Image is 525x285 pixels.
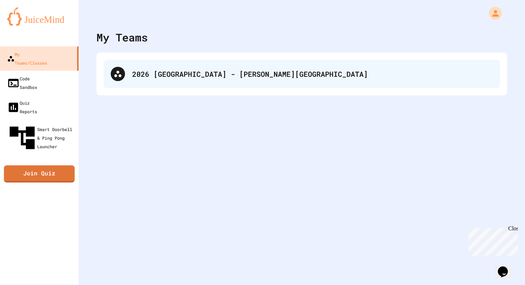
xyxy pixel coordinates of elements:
div: Quiz Reports [7,99,37,116]
div: Code Sandbox [7,74,37,91]
div: My Teams [96,29,148,45]
div: My Teams/Classes [7,50,47,67]
iframe: chat widget [495,256,518,278]
div: 2026 [GEOGRAPHIC_DATA] - [PERSON_NAME][GEOGRAPHIC_DATA] [104,60,500,88]
a: Join Quiz [4,165,75,182]
img: logo-orange.svg [7,7,71,26]
div: My Account [481,5,504,21]
div: Chat with us now!Close [3,3,49,45]
div: Smart Doorbell & Ping Pong Launcher [7,123,76,153]
div: 2026 [GEOGRAPHIC_DATA] - [PERSON_NAME][GEOGRAPHIC_DATA] [132,69,493,79]
iframe: chat widget [466,225,518,256]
